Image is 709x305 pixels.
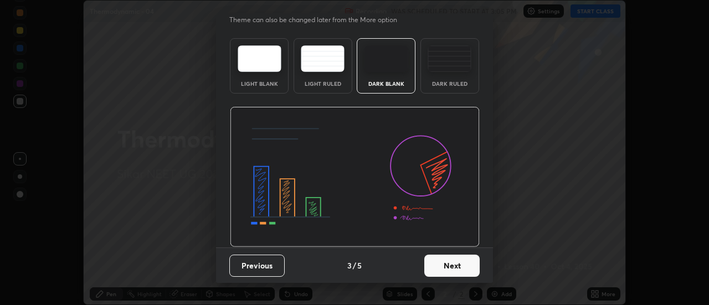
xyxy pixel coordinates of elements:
p: Theme can also be changed later from the More option [229,15,409,25]
img: darkTheme.f0cc69e5.svg [364,45,408,72]
img: lightTheme.e5ed3b09.svg [238,45,281,72]
div: Dark Blank [364,81,408,86]
button: Previous [229,255,285,277]
h4: 3 [347,260,352,271]
img: darkRuledTheme.de295e13.svg [428,45,471,72]
button: Next [424,255,480,277]
h4: 5 [357,260,362,271]
div: Dark Ruled [428,81,472,86]
div: Light Ruled [301,81,345,86]
img: lightRuledTheme.5fabf969.svg [301,45,345,72]
img: darkThemeBanner.d06ce4a2.svg [230,107,480,247]
h4: / [353,260,356,271]
div: Light Blank [237,81,281,86]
